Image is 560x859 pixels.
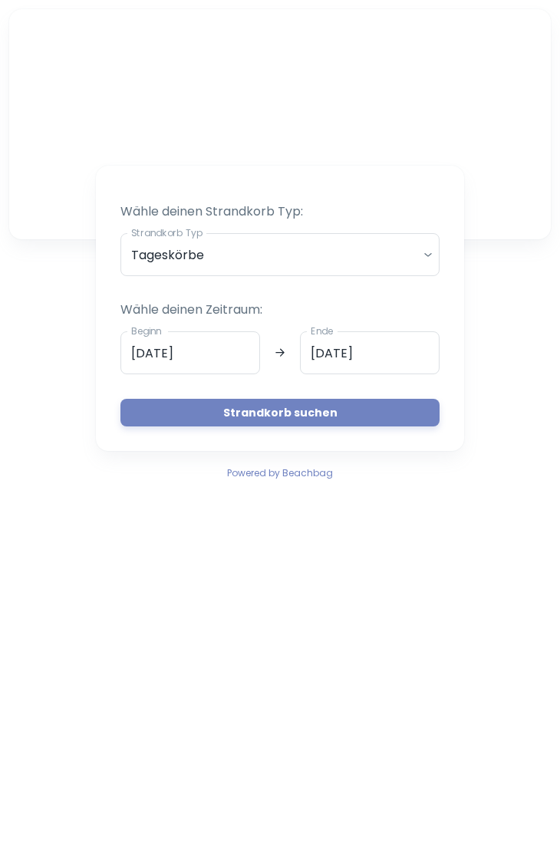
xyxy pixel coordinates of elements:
[227,466,333,479] span: Powered by Beachbag
[131,324,162,337] label: Beginn
[311,324,333,337] label: Ende
[120,233,440,276] div: Tageskörbe
[227,463,333,482] a: Powered by Beachbag
[120,301,440,319] p: Wähle deinen Zeitraum:
[120,202,440,221] p: Wähle deinen Strandkorb Typ:
[300,331,440,374] input: dd.mm.yyyy
[120,399,440,426] button: Strandkorb suchen
[120,331,260,374] input: dd.mm.yyyy
[131,226,203,239] label: Strandkorb Typ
